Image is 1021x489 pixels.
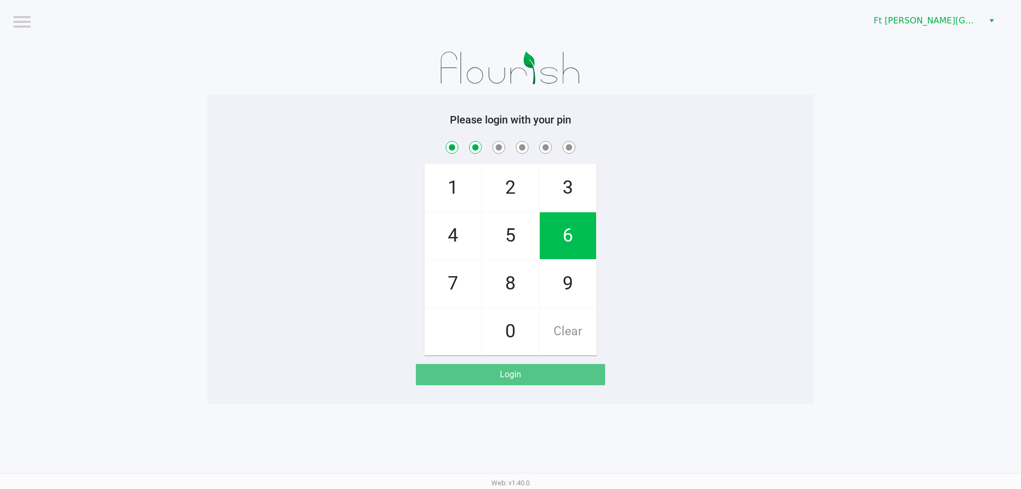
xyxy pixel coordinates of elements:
span: 8 [482,260,539,307]
button: Select [984,11,999,30]
span: 4 [425,212,481,259]
span: 2 [482,164,539,211]
span: 0 [482,308,539,355]
span: 5 [482,212,539,259]
span: Clear [540,308,596,355]
span: 9 [540,260,596,307]
span: 7 [425,260,481,307]
span: 6 [540,212,596,259]
span: 1 [425,164,481,211]
span: Web: v1.40.0 [491,479,530,487]
span: 3 [540,164,596,211]
h5: Please login with your pin [215,113,806,126]
span: Ft [PERSON_NAME][GEOGRAPHIC_DATA] [874,14,977,27]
